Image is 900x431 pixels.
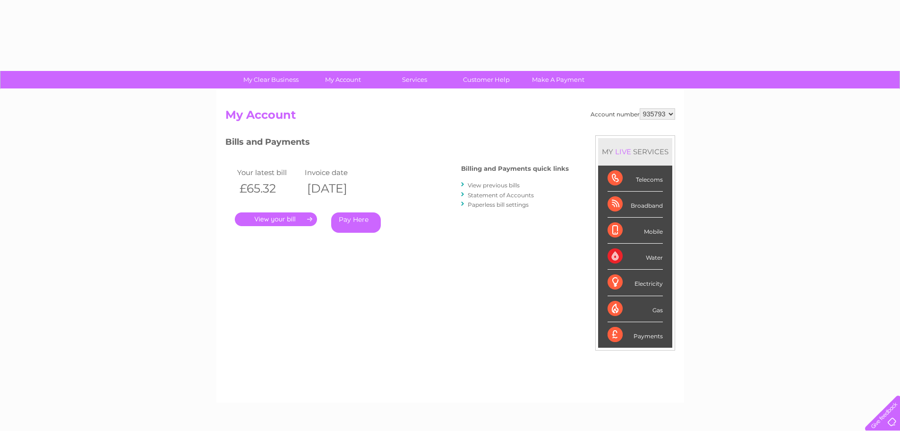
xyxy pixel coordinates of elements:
a: My Account [304,71,382,88]
a: Statement of Accounts [468,192,534,199]
div: Mobile [608,218,663,244]
div: MY SERVICES [598,138,672,165]
div: LIVE [613,147,633,156]
div: Account number [591,108,675,120]
div: Gas [608,296,663,322]
a: Services [376,71,454,88]
a: . [235,212,317,226]
div: Water [608,244,663,270]
div: Broadband [608,192,663,218]
div: Payments [608,322,663,348]
a: My Clear Business [232,71,310,88]
td: Your latest bill [235,166,303,179]
a: Paperless bill settings [468,201,529,208]
h3: Bills and Payments [225,135,569,152]
div: Telecoms [608,166,663,192]
th: £65.32 [235,179,303,198]
th: [DATE] [302,179,370,198]
a: View previous bills [468,182,520,189]
div: Electricity [608,270,663,296]
h2: My Account [225,108,675,126]
h4: Billing and Payments quick links [461,165,569,172]
a: Make A Payment [519,71,597,88]
a: Pay Here [331,212,381,233]
a: Customer Help [447,71,525,88]
td: Invoice date [302,166,370,179]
